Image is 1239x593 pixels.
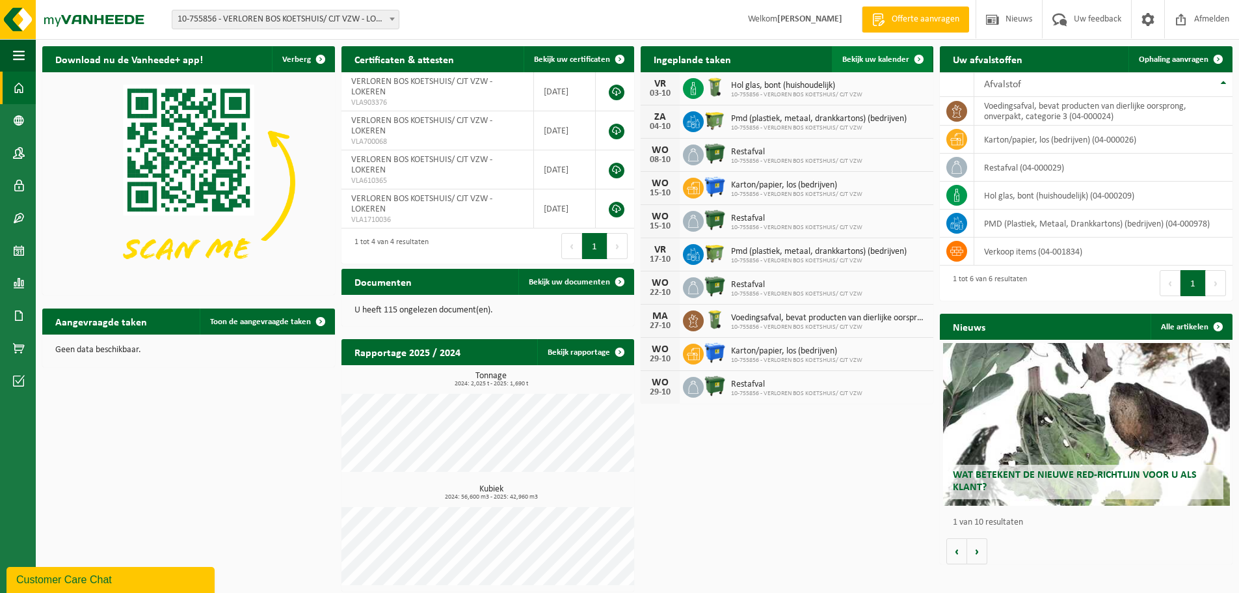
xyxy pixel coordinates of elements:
div: WO [647,145,673,156]
span: Afvalstof [984,79,1021,90]
td: [DATE] [534,189,596,228]
span: Hol glas, bont (huishoudelijk) [731,81,862,91]
td: PMD (Plastiek, Metaal, Drankkartons) (bedrijven) (04-000978) [974,210,1232,238]
td: karton/papier, los (bedrijven) (04-000026) [974,126,1232,154]
a: Bekijk rapportage [537,339,633,365]
strong: [PERSON_NAME] [777,14,842,24]
h2: Download nu de Vanheede+ app! [42,46,216,72]
span: Ophaling aanvragen [1139,55,1208,64]
span: VLA903376 [351,98,524,108]
span: 10-755856 - VERLOREN BOS KOETSHUIS/ CJT VZW [731,224,862,232]
span: 10-755856 - VERLOREN BOS KOETSHUIS/ CJT VZW [731,290,862,298]
span: Wat betekent de nieuwe RED-richtlijn voor u als klant? [953,470,1197,493]
p: Geen data beschikbaar. [55,346,322,355]
span: Toon de aangevraagde taken [210,318,311,326]
span: VLA700068 [351,137,524,147]
button: Previous [1160,270,1180,296]
button: Previous [561,233,582,259]
span: 10-755856 - VERLOREN BOS KOETSHUIS/ CJT VZW [731,91,862,99]
div: 17-10 [647,255,673,264]
div: VR [647,79,673,89]
div: 1 tot 4 van 4 resultaten [348,232,429,260]
h2: Ingeplande taken [641,46,744,72]
div: 03-10 [647,89,673,98]
a: Ophaling aanvragen [1128,46,1231,72]
span: 10-755856 - VERLOREN BOS KOETSHUIS/ CJT VZW [731,324,927,331]
span: VERLOREN BOS KOETSHUIS/ CJT VZW - LOKEREN [351,194,492,214]
div: VR [647,245,673,255]
span: VLA610365 [351,176,524,186]
td: hol glas, bont (huishoudelijk) (04-000209) [974,182,1232,210]
a: Offerte aanvragen [862,7,969,33]
td: verkoop items (04-001834) [974,238,1232,266]
h2: Documenten [341,269,425,294]
iframe: chat widget [7,564,217,593]
div: 27-10 [647,322,673,331]
h2: Certificaten & attesten [341,46,467,72]
div: WO [647,278,673,288]
div: 29-10 [647,355,673,364]
span: VLA1710036 [351,215,524,225]
img: WB-0140-HPE-GN-50 [704,76,726,98]
div: 29-10 [647,388,673,397]
a: Bekijk uw certificaten [524,46,633,72]
span: 10-755856 - VERLOREN BOS KOETSHUIS/ CJT VZW [731,257,907,265]
span: 2024: 2,025 t - 2025: 1,690 t [348,381,634,387]
div: 15-10 [647,189,673,198]
p: U heeft 115 ongelezen document(en). [354,306,621,315]
span: 10-755856 - VERLOREN BOS KOETSHUIS/ CJT VZW - LOKEREN [172,10,399,29]
span: Bekijk uw certificaten [534,55,610,64]
h2: Rapportage 2025 / 2024 [341,339,473,365]
span: Bekijk uw kalender [842,55,909,64]
div: WO [647,178,673,189]
div: WO [647,212,673,222]
h3: Kubiek [348,485,634,501]
span: Karton/papier, los (bedrijven) [731,180,862,191]
button: Volgende [967,538,987,564]
span: Pmd (plastiek, metaal, drankkartons) (bedrijven) [731,114,907,124]
span: 10-755856 - VERLOREN BOS KOETSHUIS/ CJT VZW [731,390,862,398]
span: Restafval [731,147,862,158]
span: Restafval [731,214,862,224]
img: WB-1100-HPE-GN-01 [704,143,726,165]
div: MA [647,311,673,322]
div: 15-10 [647,222,673,231]
a: Bekijk uw kalender [832,46,932,72]
img: Download de VHEPlus App [42,72,335,292]
td: voedingsafval, bevat producten van dierlijke oorsprong, onverpakt, categorie 3 (04-000024) [974,97,1232,126]
div: ZA [647,112,673,122]
div: WO [647,378,673,388]
div: 04-10 [647,122,673,131]
div: 1 tot 6 van 6 resultaten [946,269,1027,297]
span: Restafval [731,280,862,290]
a: Bekijk uw documenten [518,269,633,295]
div: 22-10 [647,288,673,297]
p: 1 van 10 resultaten [953,518,1226,527]
span: Karton/papier, los (bedrijven) [731,346,862,357]
span: 10-755856 - VERLOREN BOS KOETSHUIS/ CJT VZW [731,357,862,365]
button: Vorige [946,538,967,564]
span: Verberg [282,55,311,64]
img: WB-0140-HPE-GN-50 [704,309,726,331]
button: 1 [1180,270,1206,296]
img: WB-1100-HPE-GN-50 [704,109,726,131]
button: Verberg [272,46,334,72]
span: 10-755856 - VERLOREN BOS KOETSHUIS/ CJT VZW [731,191,862,199]
button: Next [1206,270,1226,296]
span: Offerte aanvragen [888,13,963,26]
img: WB-1100-HPE-GN-01 [704,375,726,397]
button: 1 [582,233,607,259]
span: 10-755856 - VERLOREN BOS KOETSHUIS/ CJT VZW [731,124,907,132]
img: WB-1100-HPE-BE-01 [704,176,726,198]
img: WB-1100-HPE-GN-01 [704,275,726,297]
a: Alle artikelen [1151,314,1231,340]
td: [DATE] [534,150,596,189]
span: VERLOREN BOS KOETSHUIS/ CJT VZW - LOKEREN [351,77,492,97]
div: 08-10 [647,156,673,165]
img: WB-1100-HPE-BE-01 [704,342,726,364]
button: Next [607,233,628,259]
span: VERLOREN BOS KOETSHUIS/ CJT VZW - LOKEREN [351,155,492,175]
td: [DATE] [534,111,596,150]
h2: Nieuws [940,314,998,339]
